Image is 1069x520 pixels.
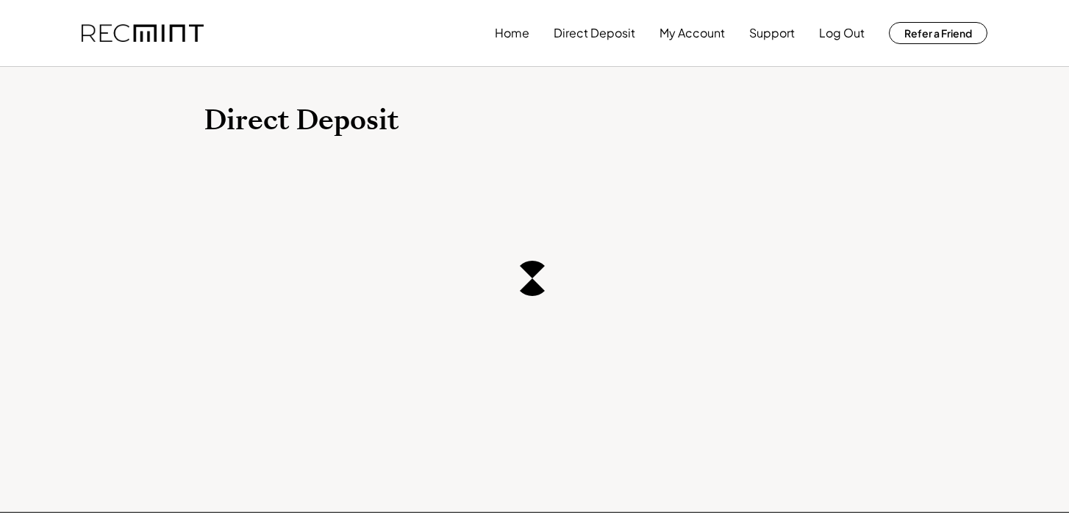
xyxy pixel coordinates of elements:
[889,22,987,44] button: Refer a Friend
[204,104,865,138] h1: Direct Deposit
[554,18,635,48] button: Direct Deposit
[819,18,865,48] button: Log Out
[659,18,725,48] button: My Account
[495,18,529,48] button: Home
[82,24,204,43] img: recmint-logotype%403x.png
[749,18,795,48] button: Support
